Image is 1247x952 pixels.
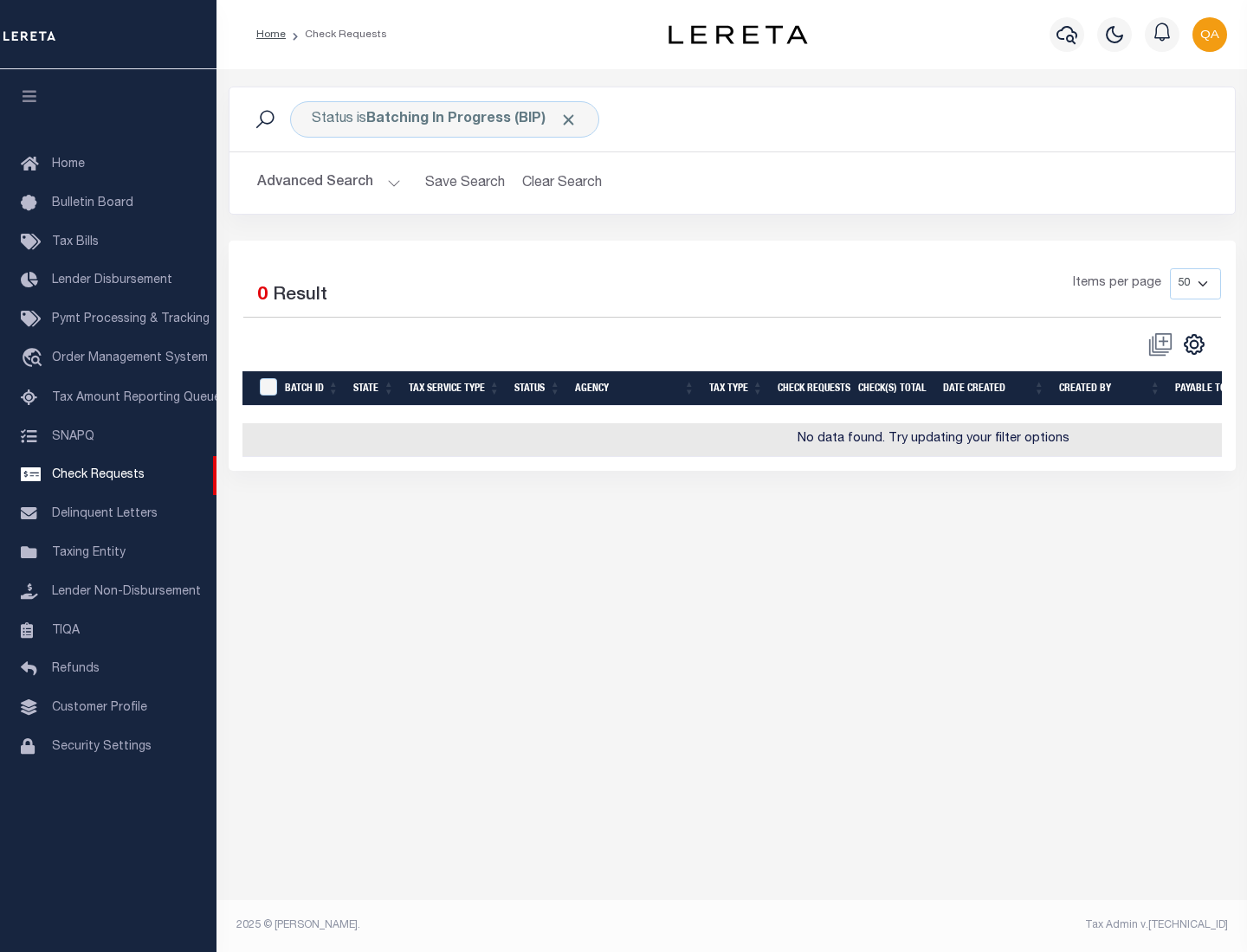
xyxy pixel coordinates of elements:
span: Taxing Entity [52,547,126,559]
span: Lender Disbursement [52,274,172,286]
div: Status is [290,101,599,138]
button: Save Search [415,166,515,200]
img: logo-dark.svg [669,25,807,44]
th: Created By: activate to sort column ascending [1052,371,1168,407]
button: Clear Search [515,166,610,200]
li: Check Requests [286,27,387,42]
i: travel_explore [21,348,48,370]
span: Bulletin Board [52,197,133,209]
div: 2025 © [PERSON_NAME]. [223,917,733,933]
th: Tax Type: activate to sort column ascending [702,371,771,407]
span: TIQA [52,624,80,636]
span: Click to Remove [559,111,578,129]
span: Customer Profile [52,702,147,714]
label: Result [273,282,327,310]
span: Refunds [52,663,100,675]
span: Check Requests [52,469,145,481]
button: Advanced Search [257,166,401,200]
span: Lender Non-Disbursement [52,586,201,598]
th: State: activate to sort column ascending [346,371,402,407]
span: Delinquent Letters [52,508,158,520]
div: Tax Admin v.[TECHNICAL_ID] [745,917,1228,933]
th: Check(s) Total [851,371,936,407]
span: Items per page [1073,274,1161,293]
span: Pymt Processing & Tracking [52,313,210,325]
span: Tax Bills [52,236,99,248]
th: Agency: activate to sort column ascending [568,371,702,407]
span: Home [52,158,85,170]
th: Tax Service Type: activate to sort column ascending [402,371,507,407]
span: Tax Amount Reporting Queue [52,392,221,404]
span: Security Settings [52,741,152,753]
a: Home [256,29,286,40]
span: SNAPQ [52,430,94,442]
span: 0 [257,286,268,305]
span: Order Management System [52,352,208,364]
b: Batching In Progress (BIP) [366,113,578,126]
th: Check Requests [771,371,851,407]
th: Date Created: activate to sort column ascending [936,371,1052,407]
img: svg+xml;base64,PHN2ZyB4bWxucz0iaHR0cDovL3d3dy53My5vcmcvMjAwMC9zdmciIHBvaW50ZXItZXZlbnRzPSJub25lIi... [1192,17,1227,52]
th: Status: activate to sort column ascending [507,371,568,407]
th: Batch Id: activate to sort column ascending [278,371,346,407]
